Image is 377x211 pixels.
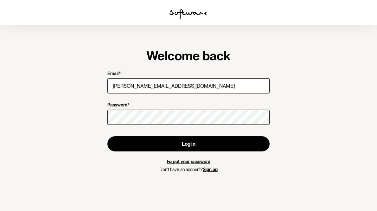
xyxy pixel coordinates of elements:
[107,102,127,108] p: Password
[107,167,270,172] p: Don't have an account?
[169,9,208,19] img: software logo
[107,136,270,151] button: Log in
[203,167,218,172] a: Sign up
[167,159,210,164] a: Forgot your password
[107,48,270,63] h1: Welcome back
[107,71,118,77] p: Email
